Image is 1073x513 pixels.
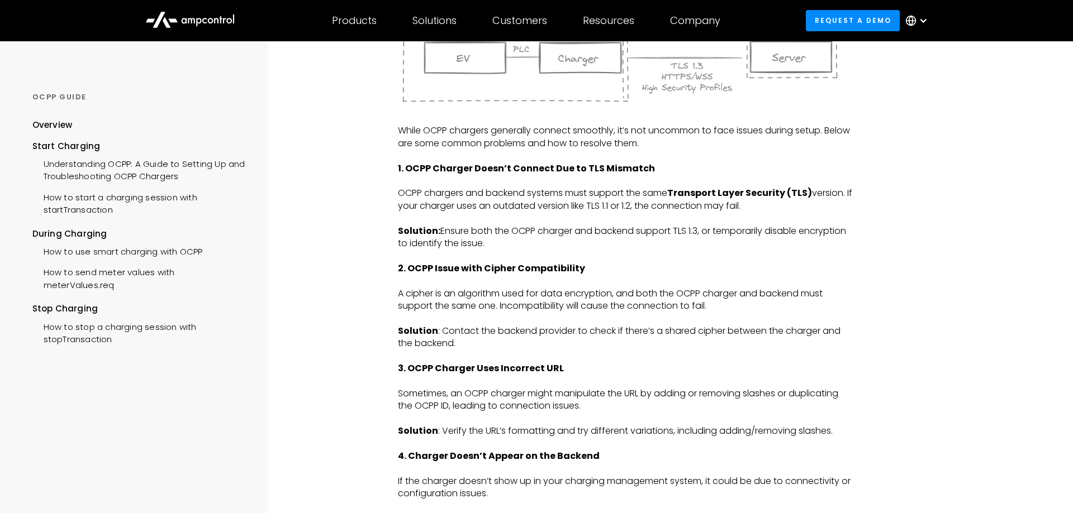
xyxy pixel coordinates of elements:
[398,262,585,275] strong: 2. OCPP Issue with Cipher Compatibility
[412,15,457,27] div: Solutions
[398,425,853,437] p: : Verify the URL’s formatting and try different variations, including adding/removing slashes.
[398,187,853,212] p: OCPP chargers and backend systems must support the same version. If your charger uses an outdated...
[667,186,812,199] strong: Transport Layer Security (TLS)
[583,15,634,27] div: Resources
[32,92,247,102] div: OCPP GUIDE
[398,375,853,387] p: ‍
[32,119,73,140] a: Overview
[398,387,853,413] p: Sometimes, an OCPP charger might manipulate the URL by adding or removing slashes or duplicating ...
[398,413,853,425] p: ‍
[398,475,853,500] p: If the charger doesn’t show up in your charging management system, it could be due to connectivit...
[398,150,853,162] p: ‍
[398,324,438,337] strong: Solution
[670,15,720,27] div: Company
[398,424,438,437] strong: Solution
[32,140,247,152] div: Start Charging
[398,275,853,287] p: ‍
[32,119,73,131] div: Overview
[32,152,247,186] a: Understanding OCPP: A Guide to Setting Up and Troubleshooting OCPP Chargers
[398,225,853,250] p: Ensure both the OCPP charger and backend support TLS 1.3, or temporarily disable encryption to id...
[398,312,853,324] p: ‍
[398,175,853,187] p: ‍
[398,287,853,313] p: A cipher is an algorithm used for data encryption, and both the OCPP charger and backend must sup...
[398,437,853,449] p: ‍
[806,10,900,31] a: Request a demo
[332,15,377,27] div: Products
[398,112,853,124] p: ‍
[492,15,547,27] div: Customers
[32,315,247,349] a: How to stop a charging session with stopTransaction
[398,224,440,237] strong: Solution:
[398,162,655,175] strong: 1. OCPP Charger Doesn’t Connect Due to TLS Mismatch
[398,462,853,474] p: ‍
[398,250,853,262] p: ‍
[32,240,203,261] a: How to use smart charging with OCPP
[398,124,853,150] p: While OCPP chargers generally connect smoothly, it’s not uncommon to face issues during setup. Be...
[398,325,853,350] p: : Contact the backend provider to check if there’s a shared cipher between the charger and the ba...
[32,228,247,240] div: During Charging
[32,261,247,294] a: How to send meter values with meterValues.req
[398,212,853,224] p: ‍
[398,449,600,462] strong: 4. Charger Doesn’t Appear on the Backend
[32,303,247,315] div: Stop Charging
[398,362,564,375] strong: 3. OCPP Charger Uses Incorrect URL
[32,186,247,219] a: How to start a charging session with startTransaction
[398,500,853,512] p: ‍
[398,350,853,362] p: ‍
